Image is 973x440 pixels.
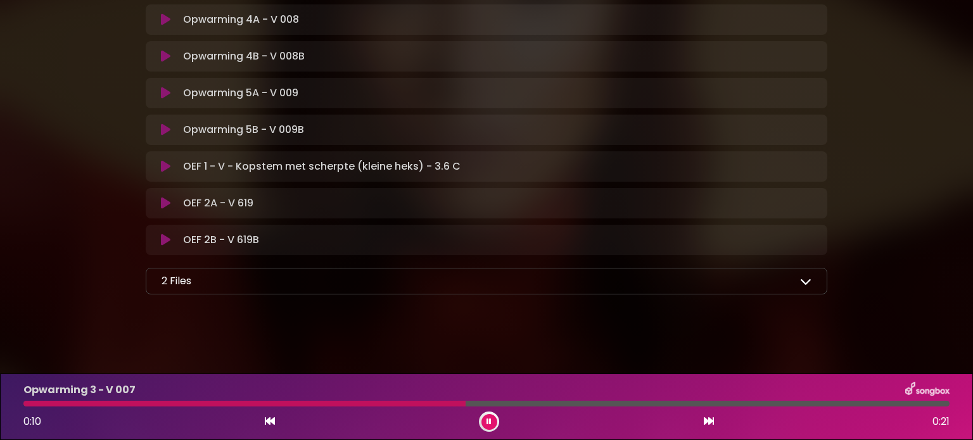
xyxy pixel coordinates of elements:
p: OEF 2B - V 619B [183,232,259,248]
p: Opwarming 4A - V 008 [183,12,299,27]
p: OEF 1 - V - Kopstem met scherpte (kleine heks) - 3.6 C [183,159,461,174]
p: Opwarming 5B - V 009B [183,122,304,137]
p: Opwarming 5A - V 009 [183,85,298,101]
p: 2 Files [162,273,191,289]
p: Opwarming 4B - V 008B [183,49,305,64]
p: OEF 2A - V 619 [183,196,253,211]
